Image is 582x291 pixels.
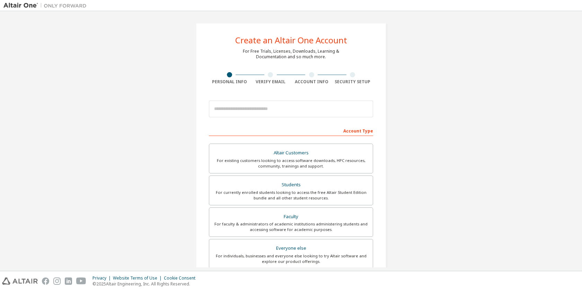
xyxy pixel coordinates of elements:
[2,277,38,285] img: altair_logo.svg
[213,243,369,253] div: Everyone else
[209,79,250,85] div: Personal Info
[213,148,369,158] div: Altair Customers
[164,275,200,281] div: Cookie Consent
[213,190,369,201] div: For currently enrolled students looking to access the free Altair Student Edition bundle and all ...
[213,158,369,169] div: For existing customers looking to access software downloads, HPC resources, community, trainings ...
[42,277,49,285] img: facebook.svg
[213,212,369,222] div: Faculty
[243,49,339,60] div: For Free Trials, Licenses, Downloads, Learning & Documentation and so much more.
[53,277,61,285] img: instagram.svg
[65,277,72,285] img: linkedin.svg
[332,79,373,85] div: Security Setup
[291,79,332,85] div: Account Info
[92,281,200,287] p: © 2025 Altair Engineering, Inc. All Rights Reserved.
[3,2,90,9] img: Altair One
[209,125,373,136] div: Account Type
[235,36,347,44] div: Create an Altair One Account
[213,253,369,264] div: For individuals, businesses and everyone else looking to try Altair software and explore our prod...
[250,79,291,85] div: Verify Email
[213,180,369,190] div: Students
[213,221,369,232] div: For faculty & administrators of academic institutions administering students and accessing softwa...
[92,275,113,281] div: Privacy
[76,277,86,285] img: youtube.svg
[113,275,164,281] div: Website Terms of Use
